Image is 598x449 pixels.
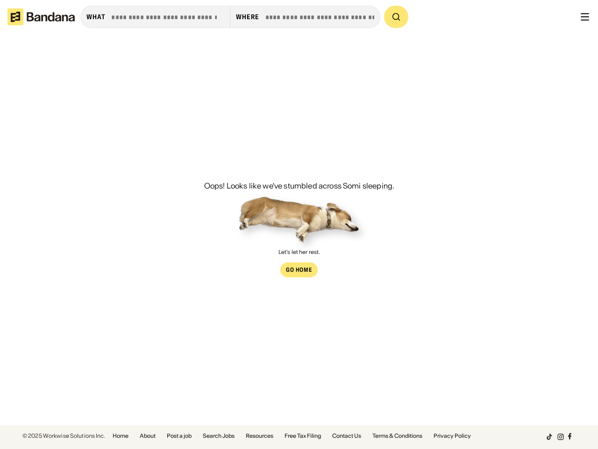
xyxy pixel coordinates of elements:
a: Terms & Conditions [372,433,422,439]
a: Privacy Policy [434,433,471,439]
div: Oops! Looks like we've stumbled across Somi sleeping. [204,182,394,189]
a: Home [113,433,128,439]
a: Contact Us [332,433,361,439]
div: Go Home [286,267,313,273]
img: Somi sleeping [239,197,359,243]
a: Free Tax Filing [285,433,321,439]
div: Where [236,13,260,21]
a: About [140,433,156,439]
div: Let's let her rest. [278,249,320,255]
img: Bandana logotype [7,8,75,25]
a: Search Jobs [203,433,235,439]
a: Post a job [167,433,192,439]
a: Resources [246,433,273,439]
div: © 2025 Workwise Solutions Inc. [22,433,105,439]
div: what [86,13,106,21]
